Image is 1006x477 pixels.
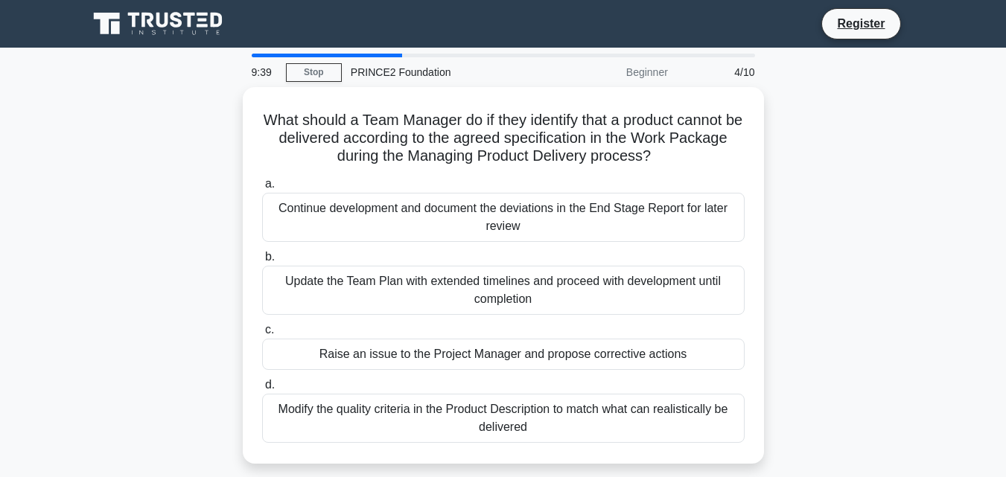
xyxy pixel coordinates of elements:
[265,378,275,391] span: d.
[262,394,745,443] div: Modify the quality criteria in the Product Description to match what can realistically be delivered
[265,250,275,263] span: b.
[828,14,894,33] a: Register
[261,111,746,166] h5: What should a Team Manager do if they identify that a product cannot be delivered according to th...
[243,57,286,87] div: 9:39
[286,63,342,82] a: Stop
[262,193,745,242] div: Continue development and document the deviations in the End Stage Report for later review
[342,57,547,87] div: PRINCE2 Foundation
[265,323,274,336] span: c.
[547,57,677,87] div: Beginner
[265,177,275,190] span: a.
[677,57,764,87] div: 4/10
[262,266,745,315] div: Update the Team Plan with extended timelines and proceed with development until completion
[262,339,745,370] div: Raise an issue to the Project Manager and propose corrective actions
